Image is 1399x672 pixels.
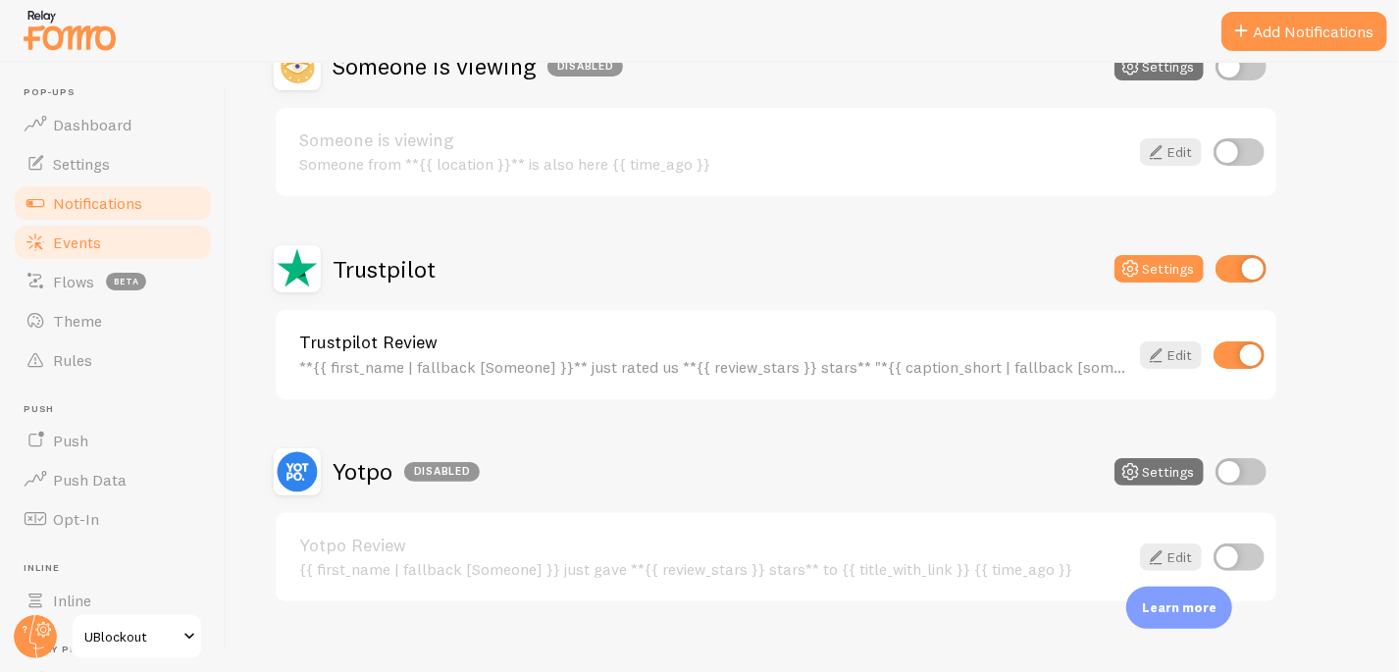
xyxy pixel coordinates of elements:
[53,115,131,134] span: Dashboard
[404,462,480,482] div: Disabled
[299,358,1128,376] div: **{{ first_name | fallback [Someone] }}** just rated us **{{ review_stars }} stars** "*{{ caption...
[1114,458,1204,486] button: Settings
[274,245,321,292] img: Trustpilot
[84,625,178,648] span: UBlockout
[12,460,214,499] a: Push Data
[12,262,214,301] a: Flows beta
[12,499,214,539] a: Opt-In
[12,105,214,144] a: Dashboard
[12,581,214,620] a: Inline
[1140,138,1202,166] a: Edit
[333,254,436,284] h2: Trustpilot
[333,51,623,81] h2: Someone is viewing
[24,562,214,575] span: Inline
[12,223,214,262] a: Events
[53,470,127,490] span: Push Data
[53,272,94,291] span: Flows
[299,155,1128,173] div: Someone from **{{ location }}** is also here {{ time_ago }}
[299,560,1128,578] div: {{ first_name | fallback [Someone] }} just gave **{{ review_stars }} stars** to {{ title_with_lin...
[333,456,480,487] h2: Yotpo
[53,509,99,529] span: Opt-In
[1142,598,1217,617] p: Learn more
[274,448,321,495] img: Yotpo
[12,421,214,460] a: Push
[106,273,146,290] span: beta
[547,57,623,77] div: Disabled
[12,183,214,223] a: Notifications
[12,340,214,380] a: Rules
[1114,53,1204,80] button: Settings
[53,154,110,174] span: Settings
[24,86,214,99] span: Pop-ups
[53,193,142,213] span: Notifications
[53,591,91,610] span: Inline
[299,334,1128,351] a: Trustpilot Review
[1114,255,1204,283] button: Settings
[12,301,214,340] a: Theme
[299,131,1128,149] a: Someone is viewing
[53,311,102,331] span: Theme
[274,43,321,90] img: Someone is viewing
[53,431,88,450] span: Push
[53,233,101,252] span: Events
[1126,587,1232,629] div: Learn more
[71,613,203,660] a: UBlockout
[21,5,119,55] img: fomo-relay-logo-orange.svg
[299,537,1128,554] a: Yotpo Review
[1140,543,1202,571] a: Edit
[1140,341,1202,369] a: Edit
[24,403,214,416] span: Push
[53,350,92,370] span: Rules
[12,144,214,183] a: Settings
